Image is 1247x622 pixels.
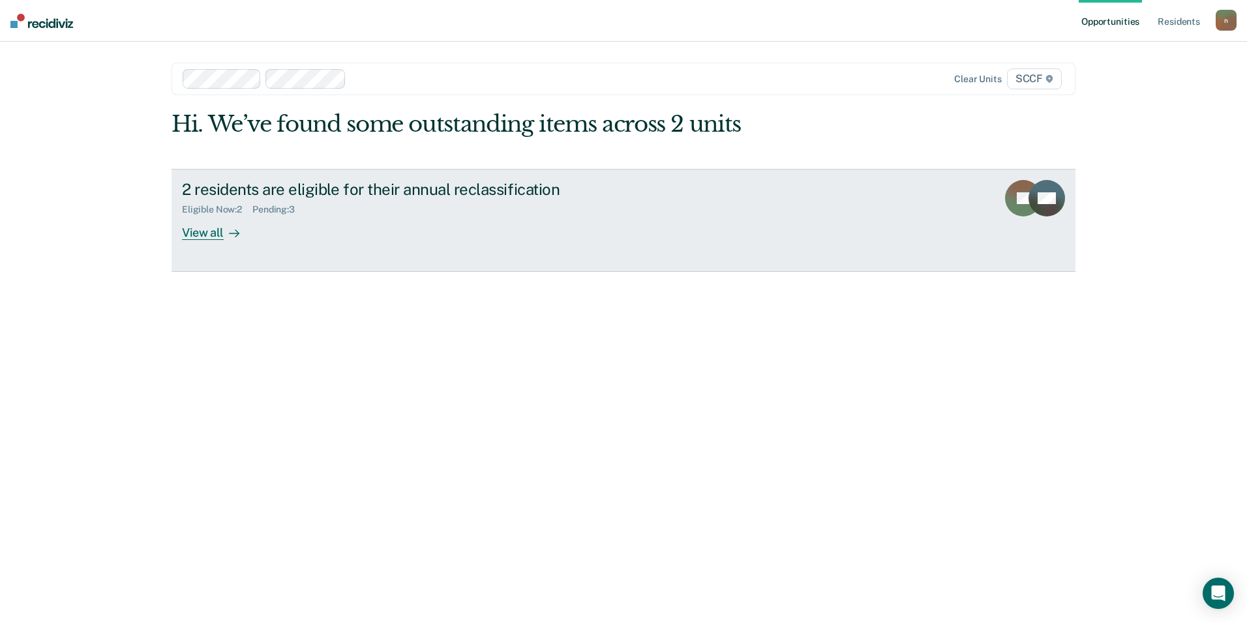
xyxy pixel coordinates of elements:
[182,215,255,240] div: View all
[10,14,73,28] img: Recidiviz
[954,74,1002,85] div: Clear units
[172,169,1075,272] a: 2 residents are eligible for their annual reclassificationEligible Now:2Pending:3View all
[252,204,305,215] div: Pending : 3
[1203,578,1234,609] div: Open Intercom Messenger
[1216,10,1237,31] button: n
[182,204,252,215] div: Eligible Now : 2
[1007,68,1062,89] span: SCCF
[172,111,895,138] div: Hi. We’ve found some outstanding items across 2 units
[182,180,640,199] div: 2 residents are eligible for their annual reclassification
